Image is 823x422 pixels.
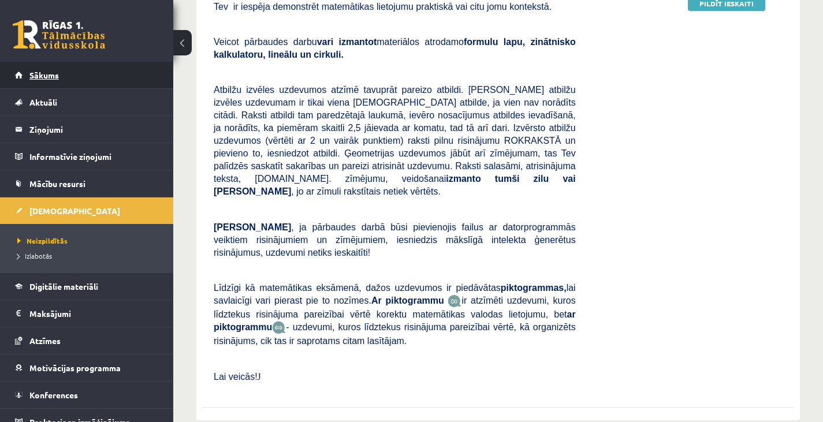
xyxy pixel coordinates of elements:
[15,300,159,327] a: Maksājumi
[272,321,286,334] img: wKvN42sLe3LLwAAAABJRU5ErkJggg==
[29,300,159,327] legend: Maksājumi
[29,281,98,292] span: Digitālie materiāli
[17,236,68,245] span: Neizpildītās
[214,222,576,257] span: , ja pārbaudes darbā būsi pievienojis failus ar datorprogrammās veiktiem risinājumiem un zīmējumi...
[448,294,461,308] img: JfuEzvunn4EvwAAAAASUVORK5CYII=
[214,283,576,305] span: Līdzīgi kā matemātikas eksāmenā, dažos uzdevumos ir piedāvātas lai savlaicīgi vari pierast pie to...
[15,170,159,197] a: Mācību resursi
[15,116,159,143] a: Ziņojumi
[371,296,444,305] b: Ar piktogrammu
[29,97,57,107] span: Aktuāli
[15,62,159,88] a: Sākums
[214,37,576,59] b: formulu lapu, zinātnisko kalkulatoru, lineālu un cirkuli.
[13,20,105,49] a: Rīgas 1. Tālmācības vidusskola
[29,363,121,373] span: Motivācijas programma
[214,222,291,232] span: [PERSON_NAME]
[214,296,576,332] span: ir atzīmēti uzdevumi, kuros līdztekus risinājuma pareizībai vērtē korektu matemātikas valodas lie...
[15,89,159,115] a: Aktuāli
[15,327,159,354] a: Atzīmes
[214,322,576,346] span: - uzdevumi, kuros līdztekus risinājuma pareizībai vērtē, kā organizēts risinājums, cik tas ir sap...
[29,116,159,143] legend: Ziņojumi
[317,37,377,47] b: vari izmantot
[15,273,159,300] a: Digitālie materiāli
[17,236,162,246] a: Neizpildītās
[17,251,162,261] a: Izlabotās
[446,174,481,184] b: izmanto
[501,283,567,293] b: piktogrammas,
[29,70,59,80] span: Sākums
[29,335,61,346] span: Atzīmes
[15,382,159,408] a: Konferences
[214,372,258,382] span: Lai veicās!
[15,354,159,381] a: Motivācijas programma
[15,143,159,170] a: Informatīvie ziņojumi
[29,143,159,170] legend: Informatīvie ziņojumi
[214,37,576,59] span: Veicot pārbaudes darbu materiālos atrodamo
[214,85,576,196] span: Atbilžu izvēles uzdevumos atzīmē tavuprāt pareizo atbildi. [PERSON_NAME] atbilžu izvēles uzdevuma...
[29,206,120,216] span: [DEMOGRAPHIC_DATA]
[29,178,85,189] span: Mācību resursi
[15,197,159,224] a: [DEMOGRAPHIC_DATA]
[258,372,261,382] span: J
[29,390,78,400] span: Konferences
[17,251,52,260] span: Izlabotās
